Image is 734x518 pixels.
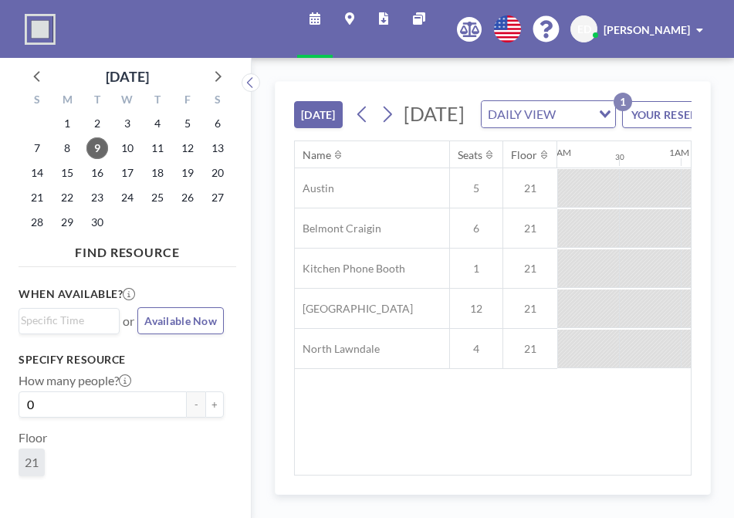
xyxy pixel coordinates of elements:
[503,181,557,195] span: 21
[86,162,108,184] span: Tuesday, September 16, 2025
[503,342,557,356] span: 21
[19,373,131,388] label: How many people?
[458,148,482,162] div: Seats
[19,353,224,367] h3: Specify resource
[19,430,47,445] label: Floor
[144,314,217,327] span: Available Now
[113,91,143,111] div: W
[295,222,381,235] span: Belmont Craigin
[19,239,236,260] h4: FIND RESOURCE
[147,187,168,208] span: Thursday, September 25, 2025
[86,113,108,134] span: Tuesday, September 2, 2025
[26,187,48,208] span: Sunday, September 21, 2025
[294,101,343,128] button: [DATE]
[202,91,232,111] div: S
[485,104,559,124] span: DAILY VIEW
[177,113,198,134] span: Friday, September 5, 2025
[207,113,228,134] span: Saturday, September 6, 2025
[295,262,405,276] span: Kitchen Phone Booth
[56,137,78,159] span: Monday, September 8, 2025
[117,162,138,184] span: Wednesday, September 17, 2025
[404,102,465,125] span: [DATE]
[172,91,202,111] div: F
[19,309,119,332] div: Search for option
[511,148,537,162] div: Floor
[450,342,502,356] span: 4
[117,113,138,134] span: Wednesday, September 3, 2025
[615,152,624,162] div: 30
[147,162,168,184] span: Thursday, September 18, 2025
[560,104,590,124] input: Search for option
[56,113,78,134] span: Monday, September 1, 2025
[205,391,224,418] button: +
[295,181,334,195] span: Austin
[295,342,380,356] span: North Lawndale
[503,302,557,316] span: 21
[22,91,52,111] div: S
[177,162,198,184] span: Friday, September 19, 2025
[25,455,39,470] span: 21
[207,187,228,208] span: Saturday, September 27, 2025
[147,113,168,134] span: Thursday, September 4, 2025
[142,91,172,111] div: T
[106,66,149,87] div: [DATE]
[147,137,168,159] span: Thursday, September 11, 2025
[25,14,56,45] img: organization-logo
[123,313,134,329] span: or
[117,187,138,208] span: Wednesday, September 24, 2025
[137,307,224,334] button: Available Now
[450,222,502,235] span: 6
[117,137,138,159] span: Wednesday, September 10, 2025
[26,137,48,159] span: Sunday, September 7, 2025
[669,147,689,158] div: 1AM
[450,181,502,195] span: 5
[177,137,198,159] span: Friday, September 12, 2025
[21,312,110,329] input: Search for option
[450,262,502,276] span: 1
[604,23,690,36] span: [PERSON_NAME]
[503,222,557,235] span: 21
[56,212,78,233] span: Monday, September 29, 2025
[52,91,83,111] div: M
[503,262,557,276] span: 21
[83,91,113,111] div: T
[207,137,228,159] span: Saturday, September 13, 2025
[303,148,331,162] div: Name
[577,22,591,36] span: ED
[450,302,502,316] span: 12
[207,162,228,184] span: Saturday, September 20, 2025
[86,137,108,159] span: Tuesday, September 9, 2025
[26,162,48,184] span: Sunday, September 14, 2025
[482,101,615,127] div: Search for option
[546,147,571,158] div: 12AM
[86,187,108,208] span: Tuesday, September 23, 2025
[614,93,632,111] p: 1
[295,302,413,316] span: [GEOGRAPHIC_DATA]
[86,212,108,233] span: Tuesday, September 30, 2025
[26,212,48,233] span: Sunday, September 28, 2025
[177,187,198,208] span: Friday, September 26, 2025
[187,391,205,418] button: -
[56,187,78,208] span: Monday, September 22, 2025
[56,162,78,184] span: Monday, September 15, 2025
